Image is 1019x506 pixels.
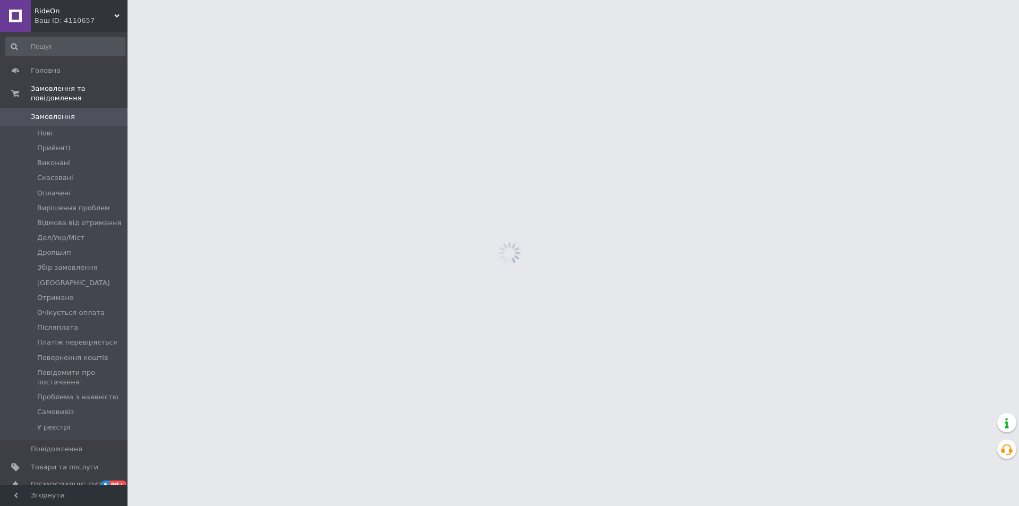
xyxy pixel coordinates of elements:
[37,368,124,387] span: Повідомити про постачання
[31,112,75,122] span: Замовлення
[37,158,70,168] span: Виконані
[101,481,109,490] span: 6
[37,233,84,243] span: Дел/Укр/Міст
[37,278,110,288] span: [GEOGRAPHIC_DATA]
[31,462,98,472] span: Товари та послуги
[37,353,108,363] span: Повернення коштів
[37,263,98,272] span: Збір замовлення
[37,392,118,402] span: Проблема з наявністю
[37,143,70,153] span: Прийняті
[37,323,78,332] span: Післяплата
[37,293,74,303] span: Отримано
[37,423,70,432] span: У реєстрі
[37,248,71,258] span: Дропшип
[37,173,73,183] span: Скасовані
[37,188,71,198] span: Оплачені
[5,37,125,56] input: Пошук
[109,481,127,490] span: 99+
[31,66,61,75] span: Головна
[37,203,110,213] span: Вирішення проблем
[31,444,82,454] span: Повідомлення
[31,84,128,103] span: Замовлення та повідомлення
[37,338,117,347] span: Платіж перевіряється
[31,481,109,490] span: [DEMOGRAPHIC_DATA]
[35,16,128,25] div: Ваш ID: 4110657
[37,308,105,318] span: Очікується оплата
[37,128,53,138] span: Нові
[37,407,74,417] span: Самовивіз
[35,6,114,16] span: RideOn
[37,218,121,228] span: Відмова від отримання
